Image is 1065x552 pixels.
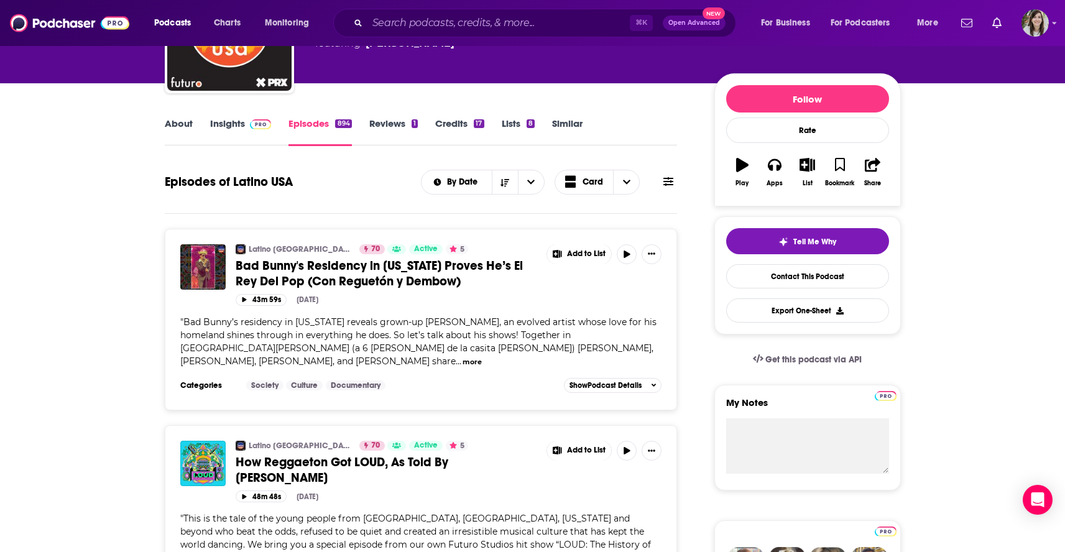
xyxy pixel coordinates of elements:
[180,316,657,367] span: "
[236,244,246,254] img: Latino USA
[414,439,438,452] span: Active
[1021,9,1049,37] span: Logged in as devinandrade
[735,180,749,187] div: Play
[236,258,538,289] a: Bad Bunny's Residency in [US_STATE] Proves He’s El Rey Del Pop (Con Reguetón y Dembow)
[206,13,248,33] a: Charts
[265,14,309,32] span: Monitoring
[165,117,193,146] a: About
[10,11,129,35] img: Podchaser - Follow, Share and Rate Podcasts
[726,85,889,113] button: Follow
[236,454,448,485] span: How Reggaeton Got LOUD, As Told By [PERSON_NAME]
[1021,9,1049,37] img: User Profile
[180,244,226,290] img: Bad Bunny's Residency in Puerto Rico Proves He’s El Rey Del Pop (Con Reguetón y Dembow)
[1021,9,1049,37] button: Show profile menu
[567,249,606,259] span: Add to List
[823,13,908,33] button: open menu
[765,354,862,365] span: Get this podcast via API
[547,244,612,264] button: Show More Button
[236,258,523,289] span: Bad Bunny's Residency in [US_STATE] Proves He’s El Rey Del Pop (Con Reguetón y Dembow)
[547,441,612,461] button: Show More Button
[236,490,287,502] button: 48m 48s
[726,117,889,143] div: Rate
[908,13,954,33] button: open menu
[326,380,385,390] a: Documentary
[246,380,284,390] a: Society
[414,243,438,255] span: Active
[875,527,897,536] img: Podchaser Pro
[369,117,418,146] a: Reviews1
[569,381,642,390] span: Show Podcast Details
[335,119,351,128] div: 894
[446,441,468,451] button: 5
[767,180,783,187] div: Apps
[256,13,325,33] button: open menu
[359,244,385,254] a: 70
[180,441,226,486] a: How Reggaeton Got LOUD, As Told By Ivy Queen
[236,441,246,451] a: Latino USA
[180,380,236,390] h3: Categories
[987,12,1007,34] a: Show notifications dropdown
[743,344,872,375] a: Get this podcast via API
[236,454,538,485] a: How Reggaeton Got LOUD, As Told By [PERSON_NAME]
[435,117,484,146] a: Credits17
[502,117,535,146] a: Lists8
[552,117,583,146] a: Similar
[555,170,640,195] button: Choose View
[412,119,418,128] div: 1
[371,243,380,255] span: 70
[917,14,938,32] span: More
[752,13,826,33] button: open menu
[345,9,748,37] div: Search podcasts, credits, & more...
[154,14,191,32] span: Podcasts
[214,14,241,32] span: Charts
[180,316,657,367] span: Bad Bunny’s residency in [US_STATE] reveals grown-up [PERSON_NAME], an evolved artist whose love ...
[758,150,791,195] button: Apps
[367,13,630,33] input: Search podcasts, credits, & more...
[630,15,653,31] span: ⌘ K
[642,441,662,461] button: Show More Button
[288,117,351,146] a: Episodes894
[864,180,881,187] div: Share
[824,150,856,195] button: Bookmark
[421,170,545,195] h2: Choose List sort
[726,298,889,323] button: Export One-Sheet
[956,12,977,34] a: Show notifications dropdown
[793,237,836,247] span: Tell Me Why
[875,389,897,401] a: Pro website
[446,244,468,254] button: 5
[761,14,810,32] span: For Business
[422,178,492,186] button: open menu
[409,441,443,451] a: Active
[803,180,813,187] div: List
[371,439,380,452] span: 70
[875,525,897,536] a: Pro website
[663,16,726,30] button: Open AdvancedNew
[875,391,897,401] img: Podchaser Pro
[236,294,287,306] button: 43m 59s
[642,244,662,264] button: Show More Button
[778,237,788,247] img: tell me why sparkle
[668,20,720,26] span: Open Advanced
[297,492,318,501] div: [DATE]
[564,378,662,393] button: ShowPodcast Details
[409,244,443,254] a: Active
[250,119,272,129] img: Podchaser Pro
[145,13,207,33] button: open menu
[463,357,482,367] button: more
[359,441,385,451] a: 70
[456,356,461,367] span: ...
[297,295,318,304] div: [DATE]
[703,7,725,19] span: New
[492,170,518,194] button: Sort Direction
[856,150,888,195] button: Share
[249,441,351,451] a: Latino [GEOGRAPHIC_DATA]
[583,178,603,186] span: Card
[527,119,535,128] div: 8
[831,14,890,32] span: For Podcasters
[518,170,544,194] button: open menu
[825,180,854,187] div: Bookmark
